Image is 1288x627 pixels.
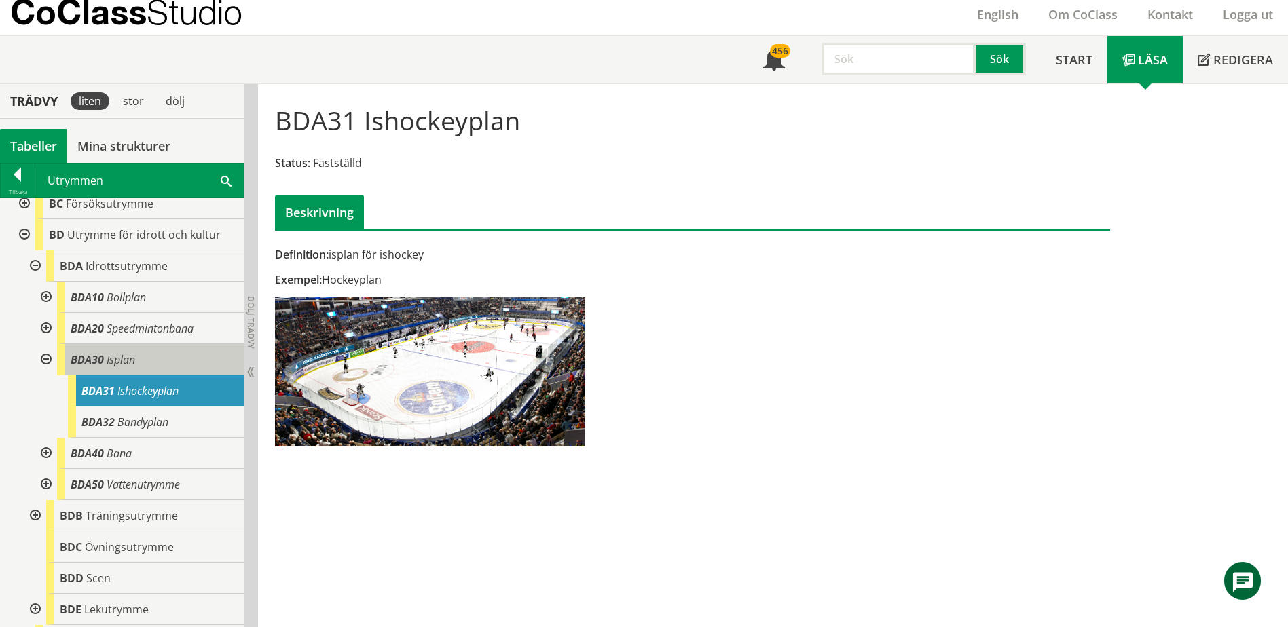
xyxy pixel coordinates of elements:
[3,94,65,109] div: Trädvy
[1056,52,1092,68] span: Start
[71,92,109,110] div: liten
[313,155,362,170] span: Fastställd
[822,43,976,75] input: Sök
[1041,36,1107,83] a: Start
[86,508,178,523] span: Träningsutrymme
[976,43,1026,75] button: Sök
[35,164,244,197] div: Utrymmen
[275,155,310,170] span: Status:
[107,321,194,336] span: Speedmintonbana
[158,92,193,110] div: dölj
[86,259,168,273] span: Idrottsutrymme
[60,571,84,586] span: BDD
[84,602,149,617] span: Lekutrymme
[49,196,63,211] span: BC
[763,50,785,72] span: Notifikationer
[275,247,329,262] span: Definition:
[748,36,800,83] a: 456
[49,227,65,242] span: BD
[275,297,585,446] img: BDA31Ishockeyplan.PNG
[275,272,322,287] span: Exempel:
[71,352,104,367] span: BDA30
[60,602,81,617] span: BDE
[275,195,364,229] div: Beskrivning
[1,187,35,197] div: Tillbaka
[107,446,132,461] span: Bana
[81,383,115,398] span: BDA31
[71,477,104,492] span: BDA50
[115,92,152,110] div: stor
[67,227,221,242] span: Utrymme för idrott och kultur
[275,272,824,287] div: Hockeyplan
[275,105,520,135] h1: BDA31 Ishockeyplan
[71,446,104,461] span: BDA40
[107,477,180,492] span: Vattenutrymme
[60,259,83,273] span: BDA
[66,196,153,211] span: Försöksutrymme
[107,290,146,305] span: Bollplan
[1138,52,1168,68] span: Läsa
[60,508,83,523] span: BDB
[1033,6,1133,22] a: Om CoClass
[1107,36,1183,83] a: Läsa
[86,571,111,586] span: Scen
[1213,52,1273,68] span: Redigera
[1208,6,1288,22] a: Logga ut
[770,44,790,58] div: 456
[67,129,181,163] a: Mina strukturer
[275,247,824,262] div: isplan för ishockey
[85,539,174,554] span: Övningsutrymme
[107,352,135,367] span: Isplan
[221,173,232,187] span: Sök i tabellen
[117,415,168,430] span: Bandyplan
[71,321,104,336] span: BDA20
[71,290,104,305] span: BDA10
[1183,36,1288,83] a: Redigera
[117,383,179,398] span: Ishockeyplan
[245,296,257,349] span: Dölj trädvy
[60,539,82,554] span: BDC
[1133,6,1208,22] a: Kontakt
[962,6,1033,22] a: English
[10,4,242,20] p: CoClass
[81,415,115,430] span: BDA32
